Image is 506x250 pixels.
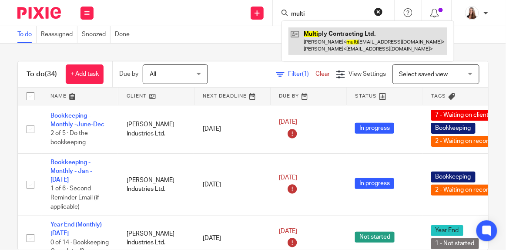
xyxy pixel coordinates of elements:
[194,105,270,153] td: [DATE]
[431,185,499,196] span: 2 - Waiting on records
[302,71,309,77] span: (1)
[315,71,330,77] a: Clear
[355,123,394,134] span: In progress
[118,153,194,216] td: [PERSON_NAME] Industries Ltd.
[41,26,77,43] a: Reassigned
[82,26,111,43] a: Snoozed
[431,136,499,147] span: 2 - Waiting on records
[431,172,476,182] span: Bookkeeping
[431,123,476,134] span: Bookkeeping
[355,232,395,243] span: Not started
[431,238,479,249] span: 1 - Not started
[194,153,270,216] td: [DATE]
[115,26,134,43] a: Done
[50,186,99,210] span: 1 of 6 · Second Reminder Email (if applicable)
[349,71,386,77] span: View Settings
[150,71,156,78] span: All
[432,94,446,98] span: Tags
[118,105,194,153] td: [PERSON_NAME] Industries Ltd.
[374,7,383,16] button: Clear
[290,10,369,18] input: Search
[355,178,394,189] span: In progress
[50,222,105,236] a: Year End (Monthly) - [DATE]
[17,26,37,43] a: To do
[50,113,104,128] a: Bookkeeping - Monthly -June-Dec
[45,71,57,78] span: (34)
[50,131,88,146] span: 2 of 5 · Do the bookkeeping
[50,159,92,183] a: Bookkeeping - Monthly - Jan - [DATE]
[279,228,297,234] span: [DATE]
[119,70,138,78] p: Due by
[431,225,463,236] span: Year End
[17,7,61,19] img: Pixie
[431,110,493,121] span: 7 - Waiting on client
[279,175,297,181] span: [DATE]
[399,71,448,78] span: Select saved view
[279,119,297,125] span: [DATE]
[27,70,57,79] h1: To do
[465,6,479,20] img: Larissa-headshot-cropped.jpg
[288,71,315,77] span: Filter
[66,64,104,84] a: + Add task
